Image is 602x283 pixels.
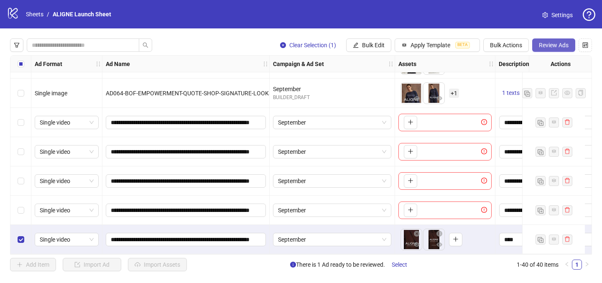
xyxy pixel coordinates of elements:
span: eye [436,95,442,101]
img: Asset 1 [401,83,422,104]
a: Sheets [24,10,45,19]
button: Delete [412,229,422,239]
span: holder [268,61,274,67]
span: right [584,262,589,267]
a: ALIGNE Launch Sheet [51,10,113,19]
button: Add [404,145,417,158]
div: Resize Assets column [493,56,495,72]
span: question-circle [583,8,595,21]
strong: Ad Format [35,59,62,69]
div: September [273,84,391,94]
button: Import Ad [63,258,121,271]
div: Resize Ad Format column [100,56,102,72]
button: Bulk Actions [483,38,529,52]
span: There is 1 Ad ready to be reviewed. [290,258,414,271]
a: Settings [536,8,579,22]
button: Configure table settings [579,38,592,52]
span: close-circle [436,231,442,237]
span: setting [542,12,548,18]
button: Duplicate [536,235,546,245]
span: filter [14,42,20,48]
span: holder [494,61,500,67]
span: holder [394,61,400,67]
div: Resize Campaign & Ad Set column [393,56,395,72]
span: exclamation-circle [481,207,490,213]
button: right [582,260,592,270]
span: holder [388,61,394,67]
span: plus [408,148,413,154]
span: Single video [40,204,94,217]
span: exclamation-circle [481,119,490,125]
li: 1-40 of 40 items [517,260,559,270]
div: Select row 40 [10,225,31,254]
span: holder [488,61,494,67]
span: holder [263,61,268,67]
span: Clear Selection (1) [289,42,336,48]
li: Next Page [582,260,592,270]
span: September [278,145,386,158]
span: + 1 [449,89,459,98]
button: Preview [412,240,422,250]
div: Select row 38 [10,166,31,196]
button: Preview [412,94,422,104]
button: Review Ads [532,38,575,52]
span: holder [101,61,107,67]
span: eye [436,242,442,247]
span: plus [408,178,413,184]
span: eye [564,90,570,96]
button: Preview [434,94,444,104]
button: Add [404,116,417,129]
span: export [551,90,557,96]
span: edit [353,42,359,48]
strong: Ad Name [106,59,130,69]
button: Preview [434,240,444,250]
button: 1 texts [499,88,523,98]
button: Duplicate [536,205,546,215]
span: Single video [40,233,94,246]
button: Bulk Edit [346,38,391,52]
div: Asset 1 [401,229,422,250]
span: Apply Template [411,42,450,48]
button: left [562,260,572,270]
div: Select row 39 [10,196,31,225]
li: / [47,10,49,19]
div: Select row 35 [10,79,31,108]
strong: Actions [551,59,571,69]
span: September [278,233,386,246]
span: September [278,175,386,187]
span: search [143,42,148,48]
span: September [278,204,386,217]
span: AD064-BOF-EMPOWERMENT-QUOTE-SHOP-SIGNATURE-LOOKS_EN_IMG_CP_01102025_F_CC_SC16_USP11_ [106,90,390,97]
span: exclamation-circle [481,178,490,184]
span: left [564,262,569,267]
button: Delete [434,229,444,239]
strong: Campaign & Ad Set [273,59,324,69]
div: Select row 36 [10,108,31,137]
span: info-circle [290,262,296,268]
button: Apply TemplateBETA [395,38,480,52]
span: plus [408,119,413,125]
span: 1 texts [502,89,520,96]
span: Review Ads [539,42,569,48]
span: close-circle [280,42,286,48]
span: Bulk Actions [490,42,522,48]
span: Settings [551,10,573,20]
button: Add [449,233,462,246]
button: Add Item [10,258,56,271]
button: Select [385,258,414,271]
span: exclamation-circle [481,148,490,154]
button: Duplicate [536,176,546,186]
span: holder [95,61,101,67]
button: Clear Selection (1) [273,38,343,52]
span: eye [414,242,420,247]
img: Asset 2 [423,229,444,250]
div: Select all rows [10,56,31,72]
button: Duplicate [536,117,546,127]
span: BETA [455,42,470,48]
div: Resize Ad Name column [267,56,269,72]
strong: Descriptions [499,59,532,69]
div: BUILDER_DRAFT [273,94,391,102]
span: September [278,116,386,129]
span: Select [392,261,407,268]
span: control [582,42,588,48]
